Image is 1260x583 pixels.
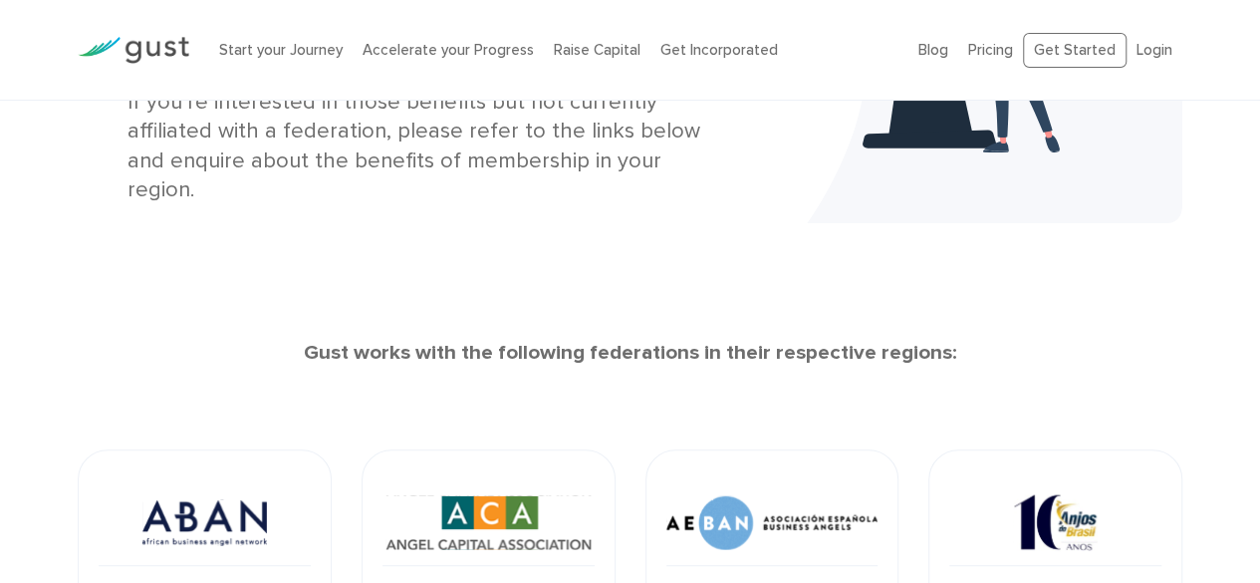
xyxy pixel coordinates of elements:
[385,480,592,565] img: Aca
[1023,33,1127,68] a: Get Started
[1136,41,1172,59] a: Login
[554,41,640,59] a: Raise Capital
[1013,480,1098,565] img: 10 Anjo
[363,41,534,59] a: Accelerate your Progress
[219,41,343,59] a: Start your Journey
[78,37,189,64] img: Gust Logo
[660,41,778,59] a: Get Incorporated
[142,480,267,565] img: Aban
[666,480,879,565] img: Aeban
[968,41,1013,59] a: Pricing
[304,340,957,365] strong: Gust works with the following federations in their respective regions:
[918,41,948,59] a: Blog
